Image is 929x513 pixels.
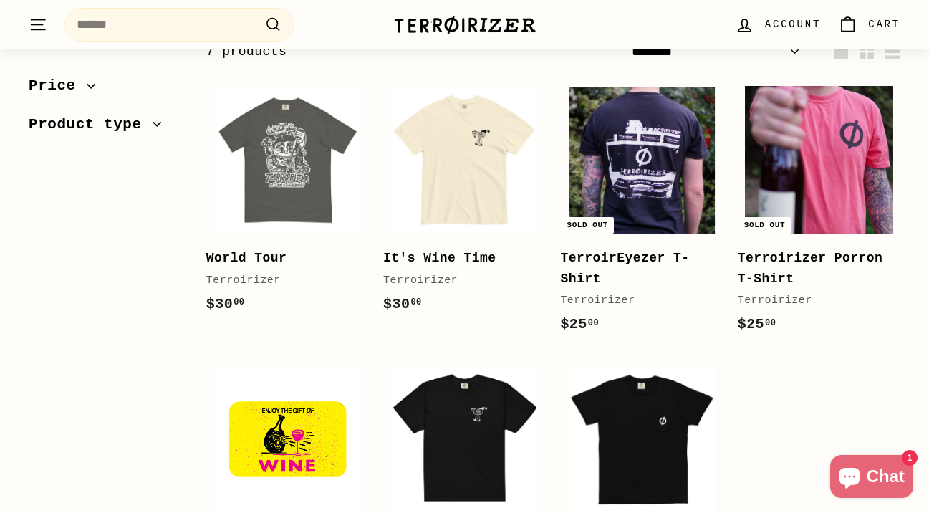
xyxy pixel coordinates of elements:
[206,296,245,312] span: $30
[560,79,723,351] a: Sold out TerroirEyezer T-Shirt Terroirizer
[765,16,821,32] span: Account
[206,272,355,289] div: Terroirizer
[29,109,183,148] button: Product type
[383,251,496,265] b: It's Wine Time
[738,79,900,351] a: Sold out Terroirizer Porron T-Shirt Terroirizer
[29,74,87,98] span: Price
[29,70,183,109] button: Price
[560,316,599,332] span: $25
[738,251,883,286] b: Terroirizer Porron T-Shirt
[726,4,829,46] a: Account
[383,272,531,289] div: Terroirizer
[234,297,244,307] sup: 00
[765,318,776,328] sup: 00
[738,217,791,234] div: Sold out
[738,316,776,332] span: $25
[560,251,689,286] b: TerroirEyezer T-Shirt
[738,292,886,310] div: Terroirizer
[383,296,422,312] span: $30
[829,4,909,46] a: Cart
[206,251,287,265] b: World Tour
[410,297,421,307] sup: 00
[868,16,900,32] span: Cart
[588,318,599,328] sup: 00
[206,79,369,330] a: World Tour Terroirizer
[29,112,153,137] span: Product type
[206,42,554,62] div: 7 products
[560,292,708,310] div: Terroirizer
[383,79,546,330] a: It's Wine Time Terroirizer
[562,217,614,234] div: Sold out
[826,455,918,502] inbox-online-store-chat: Shopify online store chat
